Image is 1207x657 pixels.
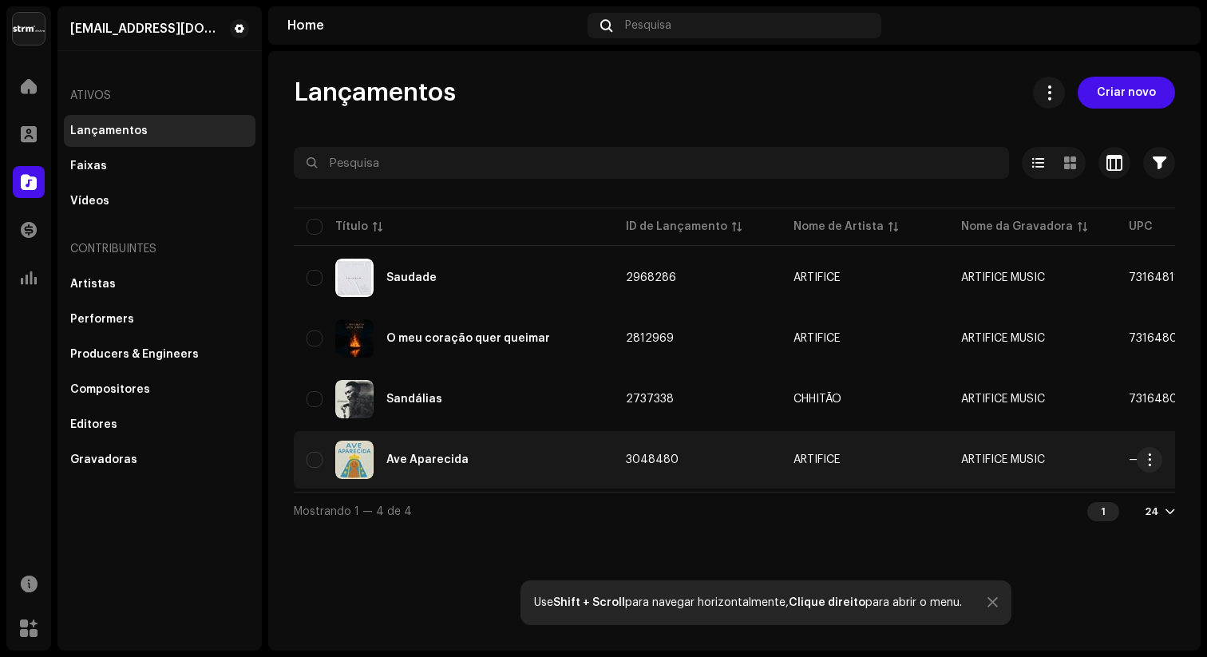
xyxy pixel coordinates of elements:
div: Nome da Gravadora [961,219,1073,235]
re-m-nav-item: Gravadoras [64,444,255,476]
re-m-nav-item: Performers [64,303,255,335]
div: Faixas [70,160,107,172]
span: ARTIFICE [793,272,936,283]
div: Ave Aparecida [386,454,469,465]
div: ARTIFICE [793,272,840,283]
div: O meu coração quer queimar [386,333,550,344]
div: Saudade [386,272,437,283]
div: Sandálias [386,394,442,405]
span: ARTIFICE MUSIC [961,333,1045,344]
span: 2737338 [626,394,674,405]
div: CHHITÃO [793,394,841,405]
re-m-nav-item: Editores [64,409,255,441]
span: 2812969 [626,333,674,344]
span: Pesquisa [625,19,671,32]
div: artificemusicyt@gmail.com [70,22,224,35]
img: 85a5b8a3-48d7-4949-bbb7-ae2aeaa7d1d5 [335,319,374,358]
div: Performers [70,313,134,326]
div: Editores [70,418,117,431]
span: 2968286 [626,272,676,283]
div: Vídeos [70,195,109,208]
strong: Shift + Scroll [553,597,625,608]
div: 1 [1087,502,1119,521]
re-m-nav-item: Lançamentos [64,115,255,147]
div: Título [335,219,368,235]
re-m-nav-item: Artistas [64,268,255,300]
input: Pesquisa [294,147,1009,179]
img: 408b884b-546b-4518-8448-1008f9c76b02 [13,13,45,45]
div: Lançamentos [70,125,148,137]
re-m-nav-item: Producers & Engineers [64,338,255,370]
div: Gravadoras [70,453,137,466]
button: Criar novo [1078,77,1175,109]
span: ARTIFICE MUSIC [961,272,1045,283]
re-m-nav-item: Compositores [64,374,255,406]
re-m-nav-item: Vídeos [64,185,255,217]
span: Mostrando 1 — 4 de 4 [294,506,412,517]
re-m-nav-item: Faixas [64,150,255,182]
span: 3048480 [626,454,679,465]
div: Use para navegar horizontalmente, para abrir o menu. [534,596,962,609]
div: Artistas [70,278,116,291]
div: Producers & Engineers [70,348,199,361]
div: ID de Lançamento [626,219,727,235]
img: c592ec56-9dd5-420a-a4b8-34063633d787 [335,380,374,418]
div: Compositores [70,383,150,396]
div: ARTIFICE [793,333,840,344]
span: CHHITÃO [793,394,936,405]
div: 24 [1145,505,1159,518]
div: Home [287,19,581,32]
img: 69455442-acb1-4494-93ae-ee88b7c5d22d [1156,13,1181,38]
span: ARTIFICE MUSIC [961,454,1045,465]
img: 55ce3a21-3921-49e2-b831-7e3d8c75e62d [335,259,374,297]
span: ARTIFICE [793,454,936,465]
img: 92338a9b-ef33-4aff-a7ae-e0cb2639b11a [335,441,374,479]
div: ARTIFICE [793,454,840,465]
span: — [1129,454,1139,465]
span: ARTIFICE MUSIC [961,394,1045,405]
re-a-nav-header: Ativos [64,77,255,115]
re-a-nav-header: Contribuintes [64,230,255,268]
span: ARTIFICE [793,333,936,344]
span: Criar novo [1097,77,1156,109]
strong: Clique direito [789,597,865,608]
span: Lançamentos [294,77,456,109]
div: Nome de Artista [793,219,884,235]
